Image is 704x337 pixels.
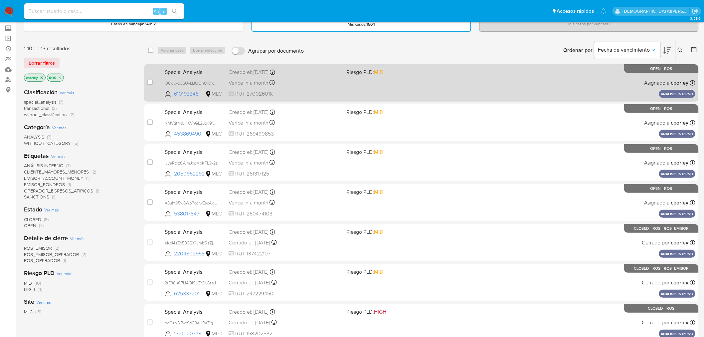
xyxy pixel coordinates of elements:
[601,8,607,14] a: Notificaciones
[154,8,159,14] span: Alt
[163,8,165,14] span: s
[24,7,184,16] input: Buscar usuario o caso...
[557,8,594,15] span: Accesos rápidos
[623,8,690,14] p: cristian.porley@mercadolibre.com
[692,8,699,15] a: Salir
[168,7,181,16] button: search-icon
[690,16,701,21] span: 3.158.0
